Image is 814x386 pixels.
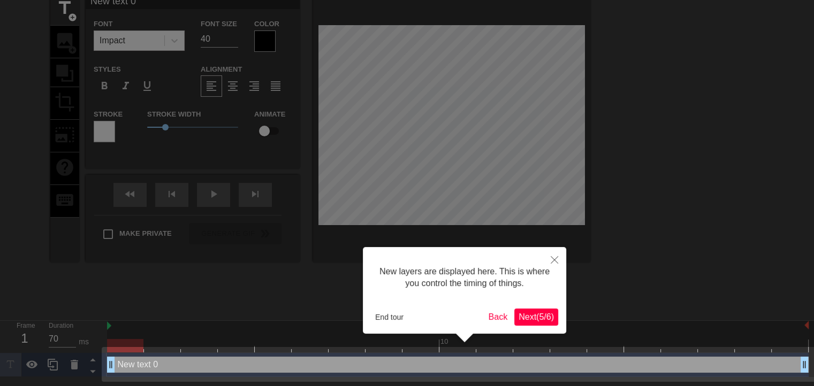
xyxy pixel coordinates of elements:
button: End tour [371,309,408,325]
div: New layers are displayed here. This is where you control the timing of things. [371,255,558,300]
span: Next ( 5 / 6 ) [519,312,554,321]
button: Next [514,308,558,326]
button: Back [484,308,512,326]
button: Close [543,247,566,272]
